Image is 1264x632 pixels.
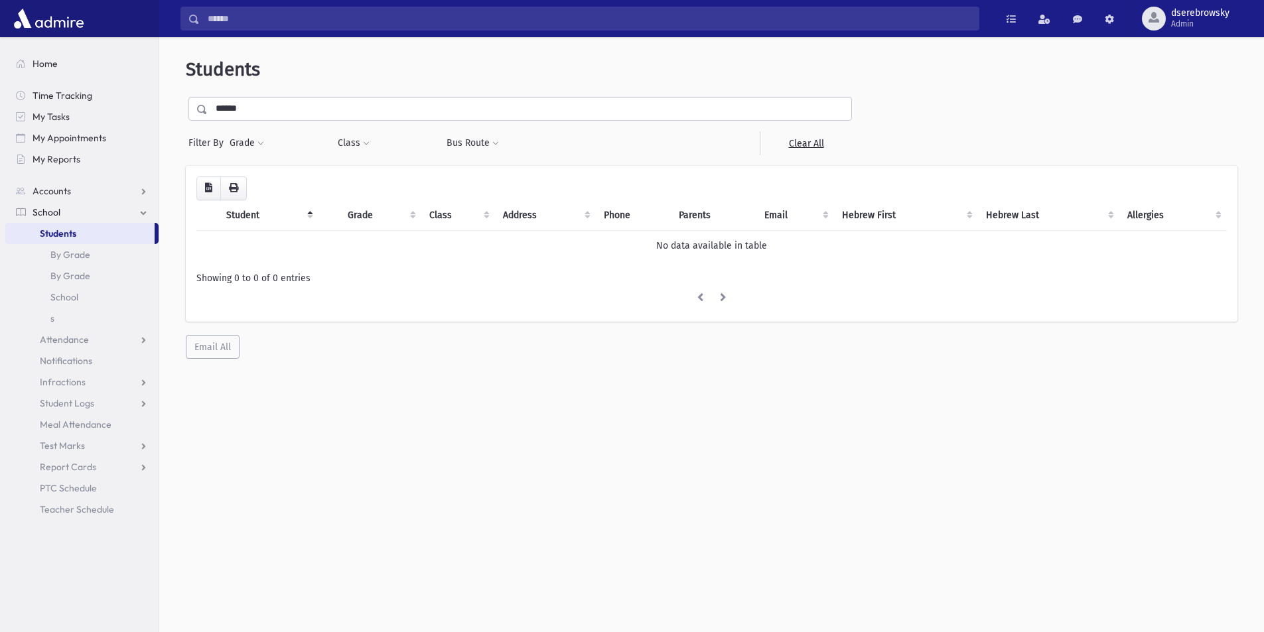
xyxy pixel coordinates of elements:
span: My Appointments [33,132,106,144]
a: Attendance [5,329,159,350]
button: Print [220,176,247,200]
a: Accounts [5,180,159,202]
span: Admin [1171,19,1229,29]
span: Students [186,58,260,80]
span: Home [33,58,58,70]
a: Notifications [5,350,159,371]
span: Test Marks [40,440,85,452]
td: No data available in table [196,230,1227,261]
a: By Grade [5,244,159,265]
a: Test Marks [5,435,159,456]
span: Report Cards [40,461,96,473]
th: Hebrew First: activate to sort column ascending [834,200,977,231]
div: Showing 0 to 0 of 0 entries [196,271,1227,285]
button: Bus Route [446,131,500,155]
span: Attendance [40,334,89,346]
a: Students [5,223,155,244]
a: School [5,286,159,308]
a: Meal Attendance [5,414,159,435]
button: CSV [196,176,221,200]
span: Filter By [188,136,229,150]
span: Notifications [40,355,92,367]
th: Class: activate to sort column ascending [421,200,496,231]
span: Accounts [33,185,71,197]
button: Email All [186,335,240,359]
img: AdmirePro [11,5,87,32]
th: Parents [671,200,756,231]
span: School [33,206,60,218]
span: Students [40,227,76,239]
span: My Reports [33,153,80,165]
span: PTC Schedule [40,482,97,494]
a: Report Cards [5,456,159,477]
th: Hebrew Last: activate to sort column ascending [978,200,1120,231]
a: Teacher Schedule [5,499,159,520]
span: Student Logs [40,397,94,409]
a: My Reports [5,149,159,170]
a: s [5,308,159,329]
a: PTC Schedule [5,477,159,499]
a: Student Logs [5,393,159,414]
a: My Appointments [5,127,159,149]
a: Time Tracking [5,85,159,106]
a: By Grade [5,265,159,286]
th: Grade: activate to sort column ascending [340,200,421,231]
a: Clear All [760,131,852,155]
a: School [5,202,159,223]
span: Teacher Schedule [40,503,114,515]
span: Meal Attendance [40,418,111,430]
th: Allergies: activate to sort column ascending [1119,200,1227,231]
span: Time Tracking [33,90,92,101]
th: Phone [596,200,671,231]
a: Home [5,53,159,74]
span: dserebrowsky [1171,8,1229,19]
button: Grade [229,131,265,155]
a: Infractions [5,371,159,393]
th: Address: activate to sort column ascending [495,200,596,231]
span: Infractions [40,376,86,388]
button: Class [337,131,370,155]
a: My Tasks [5,106,159,127]
th: Email: activate to sort column ascending [756,200,834,231]
th: Student: activate to sort column descending [218,200,318,231]
span: My Tasks [33,111,70,123]
input: Search [200,7,979,31]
